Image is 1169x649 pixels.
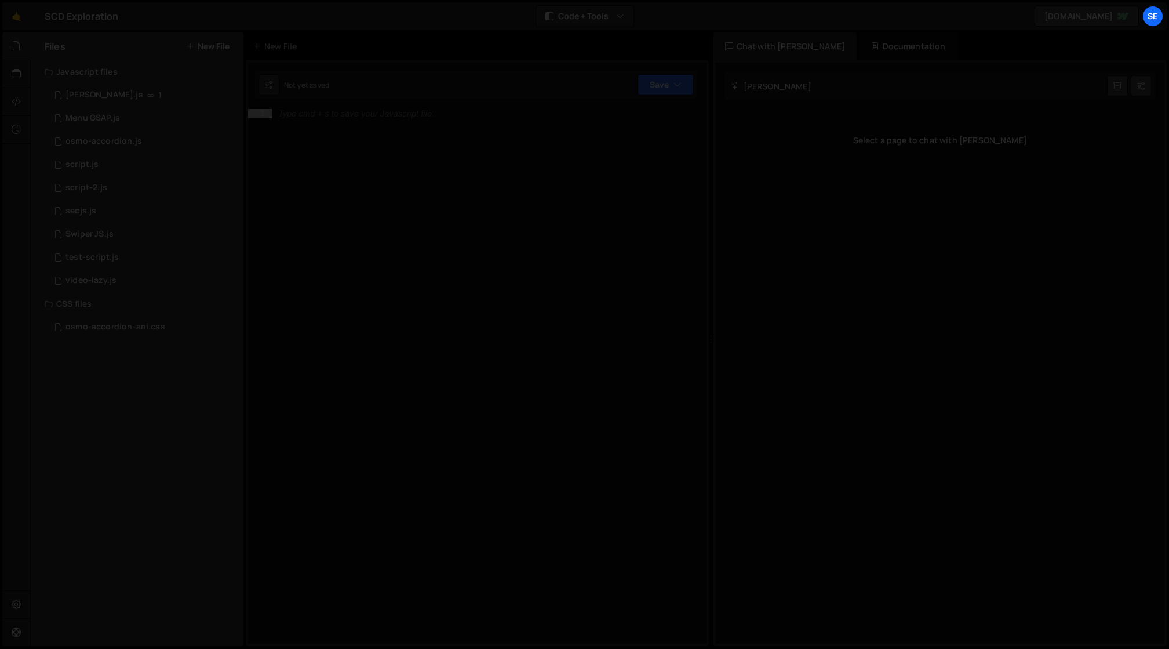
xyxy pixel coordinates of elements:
[65,275,116,286] div: video-lazy.js
[45,246,243,269] div: 3124/38185.js
[45,200,243,223] div: 3124/19598.js
[253,41,301,52] div: New File
[65,206,96,216] div: secjs.js
[713,32,857,60] div: Chat with [PERSON_NAME]
[65,229,114,240] div: Swiper JS.js
[731,81,811,92] h2: [PERSON_NAME]
[65,113,120,124] div: Menu GSAP.js
[65,252,119,263] div: test-script.js
[31,60,243,84] div: Javascript files
[638,74,694,95] button: Save
[45,316,243,339] div: 3124/30546.css
[65,322,165,332] div: osmo-accordion-ani.css
[65,183,107,193] div: script-2.js
[248,109,272,118] div: 1
[65,159,99,170] div: script.js
[859,32,957,60] div: Documentation
[1142,6,1163,27] a: Se
[278,110,434,118] div: Type cmd + s to save your Javascript file.
[45,176,243,200] div: 3124/18011.js
[45,153,243,176] div: 3124/5336.js
[158,90,162,100] span: 1
[45,84,243,107] div: 3124/18793.js
[536,6,633,27] button: Code + Tools
[45,130,243,153] div: 3124/30547.js
[45,223,243,246] div: 3124/17785.js
[1035,6,1139,27] a: [DOMAIN_NAME]
[65,136,142,147] div: osmo-accordion.js
[725,117,1156,164] div: Select a page to chat with [PERSON_NAME]
[65,90,143,100] div: [PERSON_NAME].js
[45,9,118,23] div: SCD Exploration
[45,40,65,53] h2: Files
[2,2,31,30] a: 🤙
[284,80,329,90] div: Not yet saved
[186,42,230,51] button: New File
[31,292,243,316] div: CSS files
[45,107,243,130] div: 3124/17784.js
[45,269,243,292] div: 3124/33373.js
